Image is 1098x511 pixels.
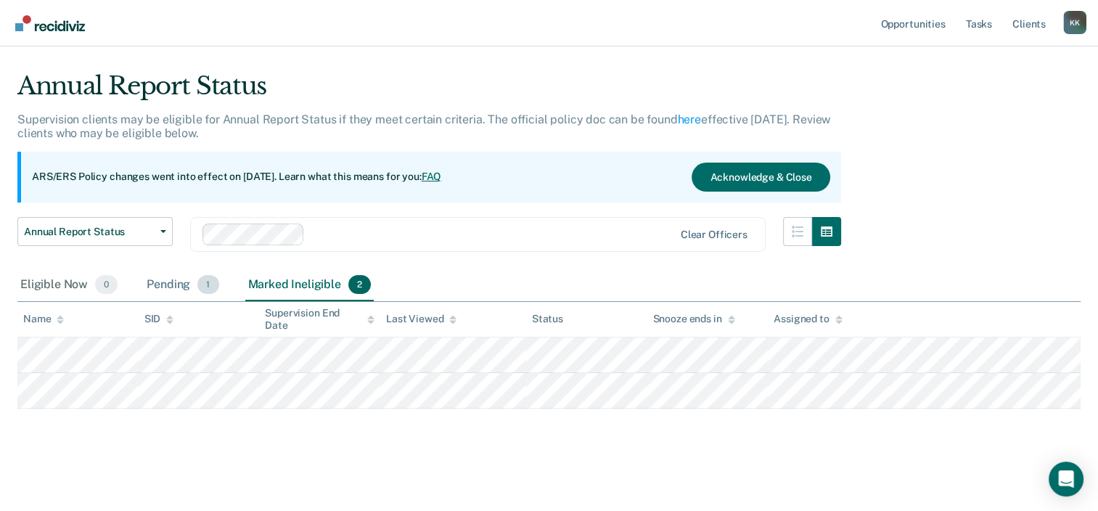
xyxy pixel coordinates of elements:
[17,71,841,113] div: Annual Report Status
[774,313,842,325] div: Assigned to
[17,113,830,140] p: Supervision clients may be eligible for Annual Report Status if they meet certain criteria. The o...
[144,269,221,301] div: Pending1
[348,275,371,294] span: 2
[692,163,829,192] button: Acknowledge & Close
[197,275,218,294] span: 1
[265,307,374,332] div: Supervision End Date
[17,269,120,301] div: Eligible Now0
[652,313,734,325] div: Snooze ends in
[32,170,441,184] p: ARS/ERS Policy changes went into effect on [DATE]. Learn what this means for you:
[15,15,85,31] img: Recidiviz
[681,229,747,241] div: Clear officers
[144,313,174,325] div: SID
[422,171,442,182] a: FAQ
[24,226,155,238] span: Annual Report Status
[678,113,701,126] a: here
[17,217,173,246] button: Annual Report Status
[95,275,118,294] span: 0
[245,269,374,301] div: Marked Ineligible2
[23,313,64,325] div: Name
[1049,462,1083,496] div: Open Intercom Messenger
[532,313,563,325] div: Status
[1063,11,1086,34] button: Profile dropdown button
[1063,11,1086,34] div: K K
[386,313,456,325] div: Last Viewed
